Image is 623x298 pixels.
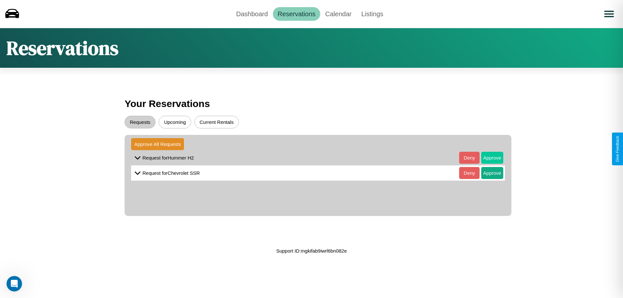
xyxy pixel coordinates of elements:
button: Upcoming [159,116,191,128]
button: Approve All Requests [131,138,184,150]
button: Requests [125,116,155,128]
button: Approve [481,152,503,164]
h3: Your Reservations [125,95,498,113]
h1: Reservations [6,35,118,61]
button: Deny [459,167,480,179]
p: Support ID: mgkifab9iwrl6bn082e [276,246,347,255]
div: Give Feedback [615,136,620,162]
a: Dashboard [231,7,273,21]
button: Current Rentals [194,116,239,128]
button: Approve [481,167,503,179]
iframe: Intercom live chat [6,276,22,292]
button: Open menu [600,5,618,23]
p: Request for Chevrolet SSR [142,169,200,177]
button: Deny [459,152,480,164]
a: Reservations [273,7,321,21]
p: Request for Hummer H2 [142,153,194,162]
a: Calendar [320,7,356,21]
a: Listings [356,7,388,21]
